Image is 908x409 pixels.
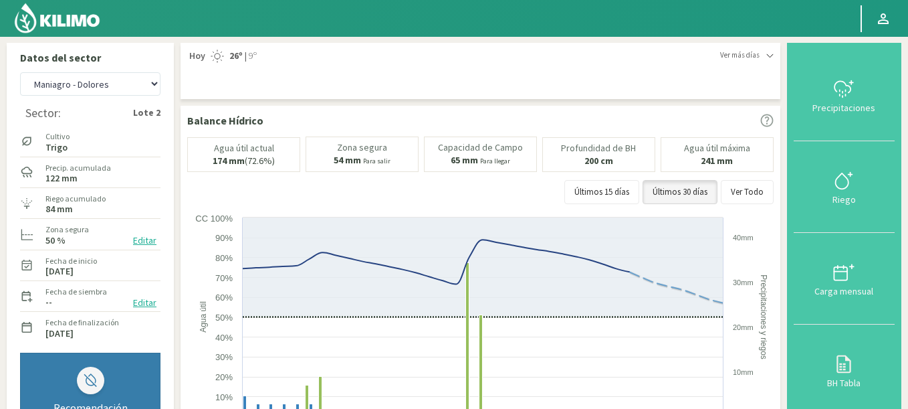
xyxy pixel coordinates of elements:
[247,50,257,63] span: 9º
[684,143,750,153] p: Agua útil máxima
[45,162,111,174] label: Precip. acumulada
[133,106,160,120] strong: Lote 2
[215,293,233,303] text: 60%
[480,157,510,165] small: Para llegar
[129,233,160,248] button: Editar
[20,50,160,66] p: Datos del sector
[701,155,733,167] b: 241 mm
[794,233,895,325] button: Carga mensual
[794,141,895,233] button: Riego
[45,143,70,152] label: Trigo
[561,143,636,153] p: Profundidad de BH
[733,323,754,331] text: 20mm
[187,50,205,63] span: Hoy
[45,286,107,298] label: Fecha de siembra
[45,298,52,307] label: --
[215,253,233,263] text: 80%
[733,368,754,376] text: 10mm
[45,329,74,338] label: [DATE]
[363,157,390,165] small: Para salir
[337,143,387,153] p: Zona segura
[45,174,78,183] label: 122 mm
[334,154,361,166] b: 54 mm
[721,180,774,204] button: Ver Todo
[798,103,891,112] div: Precipitaciones
[215,352,233,362] text: 30%
[759,274,768,359] text: Precipitaciones y riegos
[564,180,639,204] button: Últimos 15 días
[45,267,74,276] label: [DATE]
[733,278,754,287] text: 30mm
[214,143,274,153] p: Agua útil actual
[215,333,233,343] text: 40%
[45,255,97,267] label: Fecha de inicio
[45,224,89,236] label: Zona segura
[187,112,263,129] p: Balance Hídrico
[245,50,247,63] span: |
[45,236,66,245] label: 50 %
[794,50,895,141] button: Precipitaciones
[13,2,101,34] img: Kilimo
[229,50,243,62] strong: 26º
[643,180,717,204] button: Últimos 30 días
[215,313,233,323] text: 50%
[45,131,70,143] label: Cultivo
[25,106,61,120] div: Sector:
[195,214,233,224] text: CC 100%
[45,193,106,205] label: Riego acumulado
[199,301,208,333] text: Agua útil
[45,317,119,329] label: Fecha de finalización
[213,155,245,167] b: 174 mm
[733,234,754,242] text: 40mm
[798,378,891,388] div: BH Tabla
[215,273,233,283] text: 70%
[720,50,760,61] span: Ver más días
[584,155,613,167] b: 200 cm
[798,287,891,296] div: Carga mensual
[129,295,160,311] button: Editar
[215,372,233,382] text: 20%
[45,205,73,214] label: 84 mm
[215,392,233,402] text: 10%
[798,195,891,204] div: Riego
[451,154,478,166] b: 65 mm
[438,143,523,153] p: Capacidad de Campo
[215,233,233,243] text: 90%
[213,156,275,166] p: (72.6%)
